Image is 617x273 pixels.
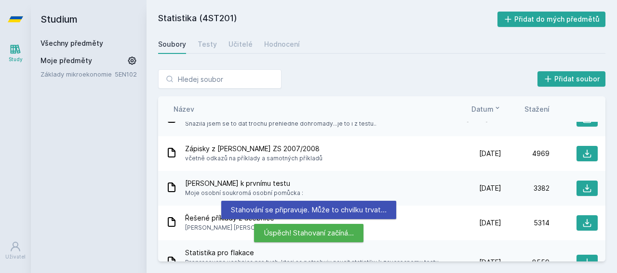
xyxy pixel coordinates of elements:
input: Hledej soubor [158,69,282,89]
span: [DATE] [479,218,501,228]
div: 8559 [501,258,550,267]
a: Základy mikroekonomie [40,69,115,79]
button: Název [174,104,194,114]
span: [DATE] [479,149,501,158]
button: Přidat soubor [537,71,606,87]
div: 3382 [501,183,550,193]
a: Soubory [158,35,186,54]
div: 4969 [501,149,550,158]
h2: Statistika (4ST201) [158,12,497,27]
div: Testy [198,39,217,49]
span: Datum [471,104,494,114]
div: Úspěch! Stahovaní začíná… [254,224,363,242]
a: Uživatel [2,236,29,265]
div: 5314 [501,218,550,228]
span: Zápisky z [PERSON_NAME] ZS 2007/2008 [185,144,322,154]
span: Moje předměty [40,56,92,65]
a: Učitelé [228,35,253,54]
span: Řešené příklady z učebnice [185,213,311,223]
button: Stažení [524,104,550,114]
a: Všechny předměty [40,39,103,47]
span: Snažila jsem se to dát trochu přehledně dohromady...je to i z testů.. [185,119,376,129]
div: Uživatel [5,253,26,260]
div: Hodnocení [264,39,300,49]
a: Hodnocení [264,35,300,54]
button: Datum [471,104,501,114]
span: Statistika pro flakace [185,248,449,258]
button: Přidat do mých předmětů [497,12,606,27]
span: [DATE] [479,258,501,267]
a: Testy [198,35,217,54]
div: Učitelé [228,39,253,49]
div: Soubory [158,39,186,49]
a: 5EN102 [115,70,137,78]
span: včetně odkazů na příklady a samotných příkladů [185,154,322,163]
span: [DATE] [479,183,501,193]
span: [PERSON_NAME] [PERSON_NAME]... 7. vydání [185,223,311,233]
div: Stahování se připravuje. Může to chvilku trvat… [221,201,396,219]
div: Study [9,56,23,63]
span: Moje osobní soukromá osobní pomůcka : [185,188,303,198]
a: Study [2,39,29,68]
span: [PERSON_NAME] k prvnímu testu [185,179,303,188]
